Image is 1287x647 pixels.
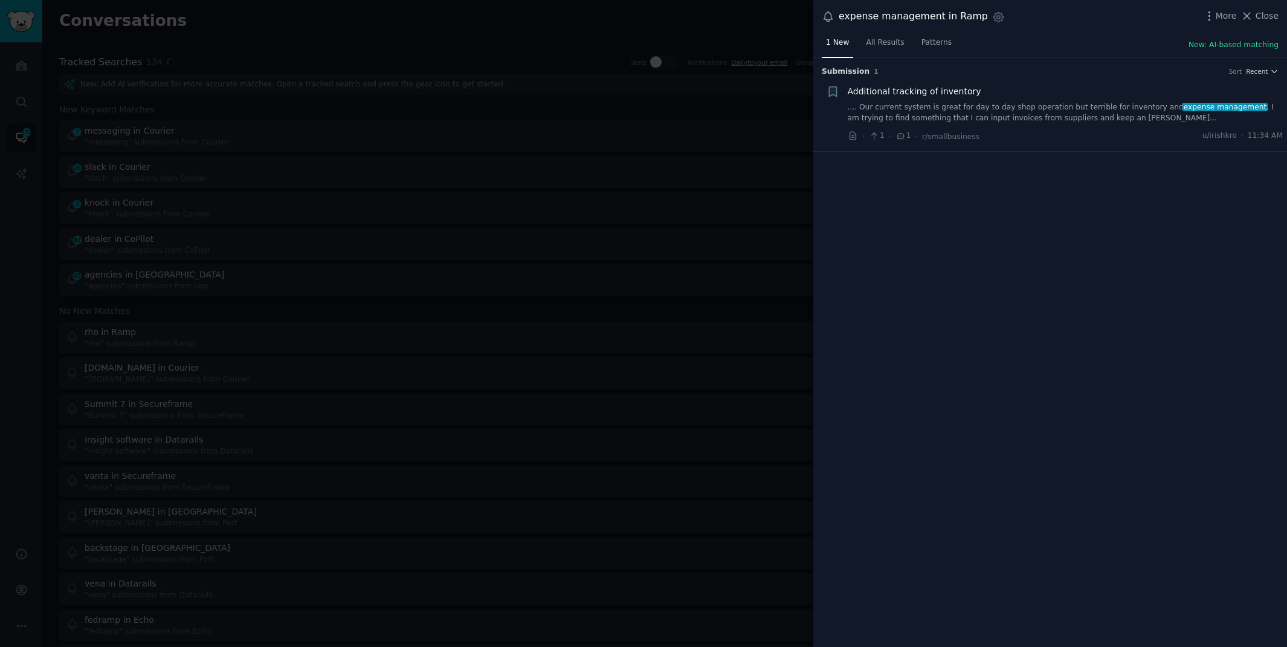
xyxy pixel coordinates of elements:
[889,130,891,143] span: ·
[1246,67,1268,76] span: Recent
[1229,67,1242,76] div: Sort
[869,131,884,141] span: 1
[921,37,952,48] span: Patterns
[1240,10,1279,22] button: Close
[1203,10,1237,22] button: More
[848,102,1283,123] a: .... Our current system is great for day to day shop operation but terrible for inventory andexpe...
[1256,10,1279,22] span: Close
[862,130,865,143] span: ·
[874,68,878,75] span: 1
[915,130,918,143] span: ·
[826,37,849,48] span: 1 New
[1182,103,1268,111] span: expense management
[895,131,911,141] span: 1
[848,85,981,98] a: Additional tracking of inventory
[1246,67,1279,76] button: Recent
[1241,131,1243,141] span: ·
[1216,10,1237,22] span: More
[822,33,853,58] a: 1 New
[1202,131,1237,141] span: u/irishkro
[1189,40,1279,51] button: New: AI-based matching
[922,132,979,141] span: r/smallbusiness
[1248,131,1283,141] span: 11:34 AM
[917,33,956,58] a: Patterns
[866,37,904,48] span: All Results
[839,9,988,24] div: expense management in Ramp
[822,67,869,77] span: Submission
[862,33,908,58] a: All Results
